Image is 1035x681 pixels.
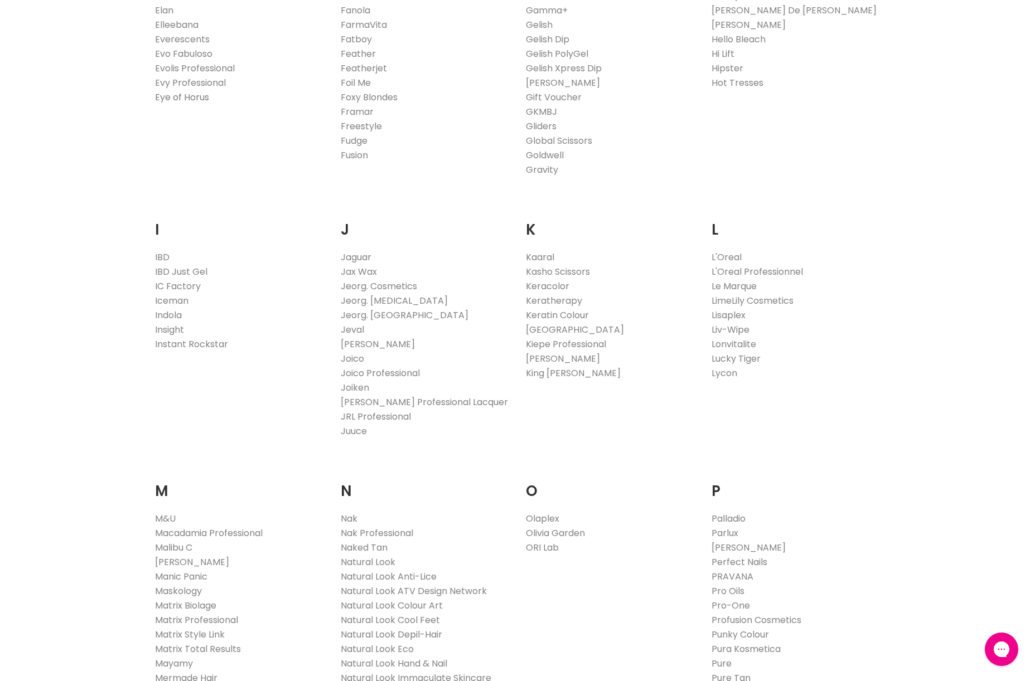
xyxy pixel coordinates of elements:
[155,570,207,583] a: Manic Panic
[155,18,199,31] a: Elleebana
[526,541,559,554] a: ORI Lab
[526,18,553,31] a: Gelish
[526,91,582,104] a: Gift Voucher
[526,251,554,264] a: Kaaral
[526,512,559,525] a: Olaplex
[712,76,763,89] a: Hot Tresses
[526,163,558,176] a: Gravity
[341,323,364,336] a: Jeval
[712,570,753,583] a: PRAVANA
[526,47,588,60] a: Gelish PolyGel
[526,105,557,118] a: GKMBJ
[155,643,241,655] a: Matrix Total Results
[526,265,590,278] a: Kasho Scissors
[712,585,744,597] a: Pro Oils
[155,251,170,264] a: IBD
[341,338,415,351] a: [PERSON_NAME]
[155,265,207,278] a: IBD Just Gel
[526,527,585,539] a: Olivia Garden
[341,556,395,568] a: Natural Look
[155,309,182,322] a: Indola
[526,352,600,365] a: [PERSON_NAME]
[155,294,188,307] a: Iceman
[155,465,324,503] h2: M
[341,367,420,380] a: Joico Professional
[341,149,368,162] a: Fusion
[341,4,370,17] a: Fanola
[712,657,732,670] a: Pure
[341,204,510,241] h2: J
[155,204,324,241] h2: I
[526,4,568,17] a: Gamma+
[341,425,367,437] a: Juuce
[155,657,193,670] a: Mayamy
[155,527,263,539] a: Macadamia Professional
[979,629,1024,670] iframe: Gorgias live chat messenger
[526,62,602,75] a: Gelish Xpress Dip
[155,323,184,336] a: Insight
[712,367,737,380] a: Lycon
[712,294,794,307] a: LimeLily Cosmetics
[712,628,769,641] a: Punky Colour
[341,280,417,293] a: Jeorg. Cosmetics
[341,105,374,118] a: Framar
[526,280,569,293] a: Keracolor
[341,120,382,133] a: Freestyle
[341,352,364,365] a: Joico
[341,512,357,525] a: Nak
[526,309,589,322] a: Keratin Colour
[712,251,742,264] a: L'Oreal
[155,33,210,46] a: Everescents
[341,309,468,322] a: Jeorg. [GEOGRAPHIC_DATA]
[155,512,176,525] a: M&U
[155,47,212,60] a: Evo Fabuloso
[341,62,387,75] a: Featherjet
[341,465,510,503] h2: N
[341,541,388,554] a: Naked Tan
[155,62,235,75] a: Evolis Professional
[341,614,440,626] a: Natural Look Cool Feet
[712,541,786,554] a: [PERSON_NAME]
[526,120,557,133] a: Gliders
[155,76,226,89] a: Evy Professional
[712,204,881,241] h2: L
[526,204,695,241] h2: K
[526,149,564,162] a: Goldwell
[341,599,443,612] a: Natural Look Colour Art
[712,323,749,336] a: Liv-Wipe
[712,465,881,503] h2: P
[526,76,600,89] a: [PERSON_NAME]
[526,294,582,307] a: Keratherapy
[341,47,376,60] a: Feather
[341,585,487,597] a: Natural Look ATV Design Network
[526,338,606,351] a: Kiepe Professional
[341,91,398,104] a: Foxy Blondes
[526,134,592,147] a: Global Scissors
[341,294,448,307] a: Jeorg. [MEDICAL_DATA]
[155,4,173,17] a: Elan
[712,47,734,60] a: Hi Lift
[341,657,447,670] a: Natural Look Hand & Nail
[341,251,371,264] a: Jaguar
[526,33,569,46] a: Gelish Dip
[341,396,508,408] a: [PERSON_NAME] Professional Lacquer
[526,367,621,380] a: King [PERSON_NAME]
[341,134,367,147] a: Fudge
[712,338,756,351] a: Lonvitalite
[712,599,750,612] a: Pro-One
[712,352,761,365] a: Lucky Tiger
[712,280,757,293] a: Le Marque
[712,556,767,568] a: Perfect Nails
[341,76,371,89] a: Foil Me
[712,62,743,75] a: Hipster
[712,4,877,17] a: [PERSON_NAME] De [PERSON_NAME]
[341,570,437,583] a: Natural Look Anti-Lice
[155,541,192,554] a: Malibu C
[712,527,738,539] a: Parlux
[712,309,746,322] a: Lisaplex
[341,410,411,423] a: JRL Professional
[155,614,238,626] a: Matrix Professional
[341,265,377,278] a: Jax Wax
[712,614,801,626] a: Profusion Cosmetics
